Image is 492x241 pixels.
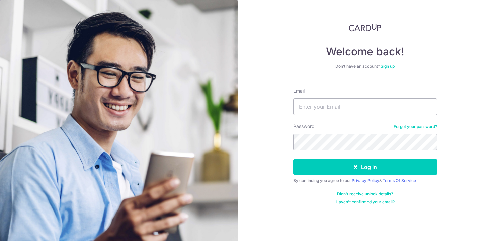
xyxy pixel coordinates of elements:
button: Log in [293,159,437,175]
div: By continuing you agree to our & [293,178,437,183]
a: Forgot your password? [394,124,437,129]
div: Don’t have an account? [293,64,437,69]
label: Password [293,123,315,130]
label: Email [293,87,305,94]
input: Enter your Email [293,98,437,115]
a: Sign up [381,64,395,69]
a: Terms Of Service [383,178,416,183]
a: Privacy Policy [352,178,379,183]
img: CardUp Logo [349,23,382,32]
a: Didn't receive unlock details? [337,191,393,197]
h4: Welcome back! [293,45,437,58]
a: Haven't confirmed your email? [336,199,395,205]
